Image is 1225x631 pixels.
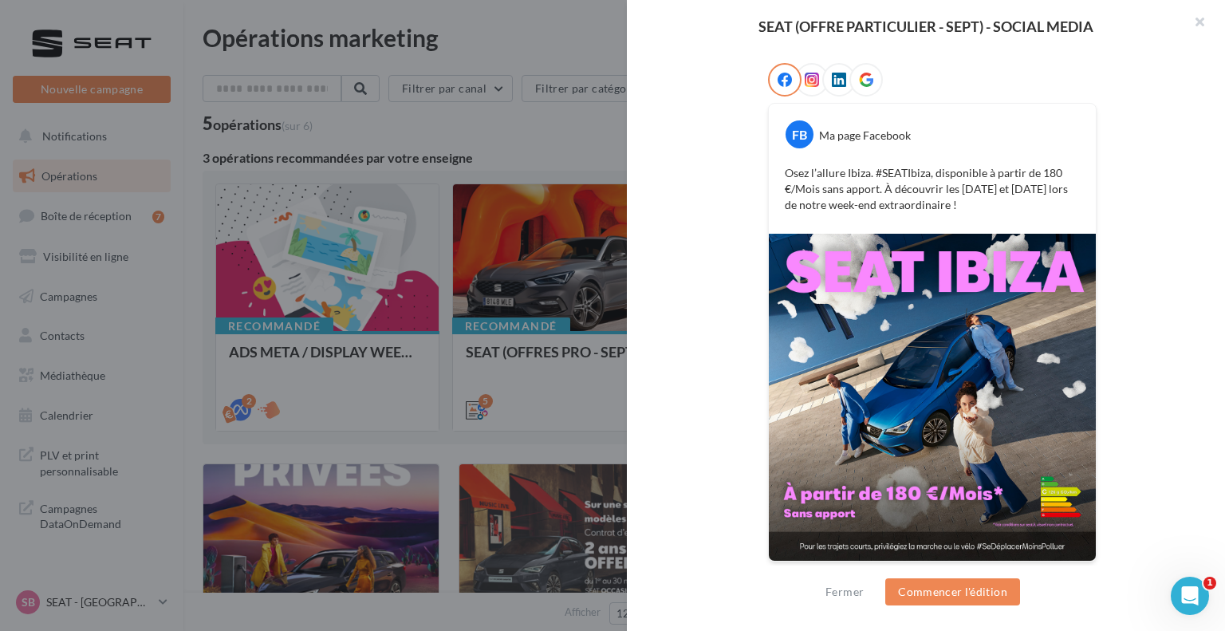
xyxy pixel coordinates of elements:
div: Ma page Facebook [819,128,911,144]
button: Commencer l'édition [885,578,1020,605]
div: FB [786,120,813,148]
iframe: Intercom live chat [1171,577,1209,615]
button: Fermer [819,582,870,601]
div: SEAT (OFFRE PARTICULIER - SEPT) - SOCIAL MEDIA [652,19,1199,34]
span: 1 [1203,577,1216,590]
div: La prévisualisation est non-contractuelle [768,562,1097,582]
p: Osez l’allure Ibiza. #SEATIbiza, disponible à partir de 180 €/Mois sans apport. À découvrir les [... [785,165,1080,213]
